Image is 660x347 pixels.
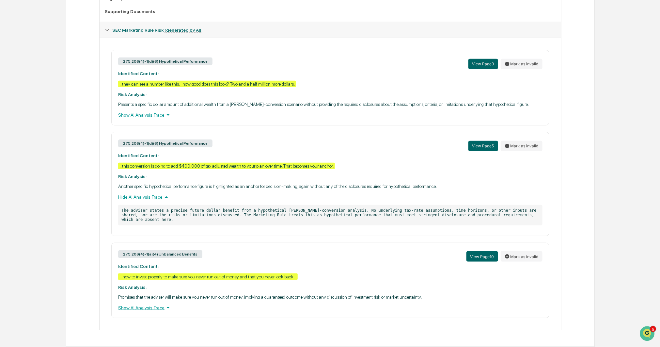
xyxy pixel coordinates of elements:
[118,163,335,169] div: ...this conversion is going to add $400,000 of tax adjusted wealth to your plan over time. That b...
[13,146,41,152] span: Data Lookup
[101,71,119,79] button: See all
[13,107,18,112] img: 1746055101610-c473b297-6a78-478c-a979-82029cc54cd1
[7,50,18,61] img: 1746055101610-c473b297-6a78-478c-a979-82029cc54cd1
[639,325,657,343] iframe: Open customer support
[29,50,107,56] div: Start new chat
[100,22,561,38] div: SEC Marketing Rule Risk (generated by AI)
[118,184,542,189] p: Another specific hypothetical performance figure is highlighted as an anchor for decision-making,...
[13,133,42,140] span: Preclearance
[13,89,18,94] img: 1746055101610-c473b297-6a78-478c-a979-82029cc54cd1
[118,250,202,258] div: 275.206(4)-1(a)(4) Unbalanced Benefits
[118,111,542,119] div: Show AI Analysis Trace
[501,59,542,69] button: Mark as invalid
[118,71,159,76] strong: Identified Content:
[65,162,79,167] span: Pylon
[118,205,542,225] p: The adviser states a precise future dollar benefit from a hypothetical [PERSON_NAME]-conversion a...
[118,58,212,65] div: 275.206(4)-1(d)(6) Hypothetical Performance
[58,106,71,111] span: [DATE]
[165,27,201,33] u: (generated by AI)
[47,134,53,139] div: 🗄️
[118,153,159,158] strong: Identified Content:
[468,141,498,151] button: View Page5
[14,50,25,61] img: 8933085812038_c878075ebb4cc5468115_72.jpg
[118,92,147,97] strong: Risk Analysis:
[45,131,84,142] a: 🗄️Attestations
[466,251,498,262] button: View Page10
[20,106,53,111] span: [PERSON_NAME]
[7,82,17,93] img: Jack Rasmussen
[118,102,542,107] p: Presents a specific dollar amount of additional wealth from a [PERSON_NAME]-conversion scenario w...
[118,294,542,300] p: Promises that the adviser will make sure you never run out of money, implying a guaranteed outcom...
[4,131,45,142] a: 🖐️Preclearance
[118,193,542,201] div: Hide AI Analysis Trace
[7,100,17,110] img: Jack Rasmussen
[54,89,56,94] span: •
[118,81,296,87] div: ...they can see a number like this. I how good does this look? Two and a half million more dollars.
[118,140,212,147] div: 275.206(4)-1(d)(6) Hypothetical Performance
[118,304,542,311] div: Show AI Analysis Trace
[111,52,119,59] button: Start new chat
[7,72,44,77] div: Past conversations
[7,146,12,152] div: 🔎
[54,133,81,140] span: Attestations
[118,174,147,179] strong: Risk Analysis:
[54,106,56,111] span: •
[468,59,498,69] button: View Page3
[7,134,12,139] div: 🖐️
[118,285,147,290] strong: Risk Analysis:
[4,143,44,155] a: 🔎Data Lookup
[501,251,542,262] button: Mark as invalid
[501,141,542,151] button: Mark as invalid
[58,89,71,94] span: [DATE]
[20,89,53,94] span: [PERSON_NAME]
[105,9,556,14] div: Supporting Documents
[118,273,298,280] div: ...how to invest properly to make sure you never run out of money and that you never look back...
[7,13,119,24] p: How can we help?
[118,264,159,269] strong: Identified Content:
[29,56,90,61] div: We're available if you need us!
[46,161,79,167] a: Powered byPylon
[112,27,201,33] span: SEC Marketing Rule Risk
